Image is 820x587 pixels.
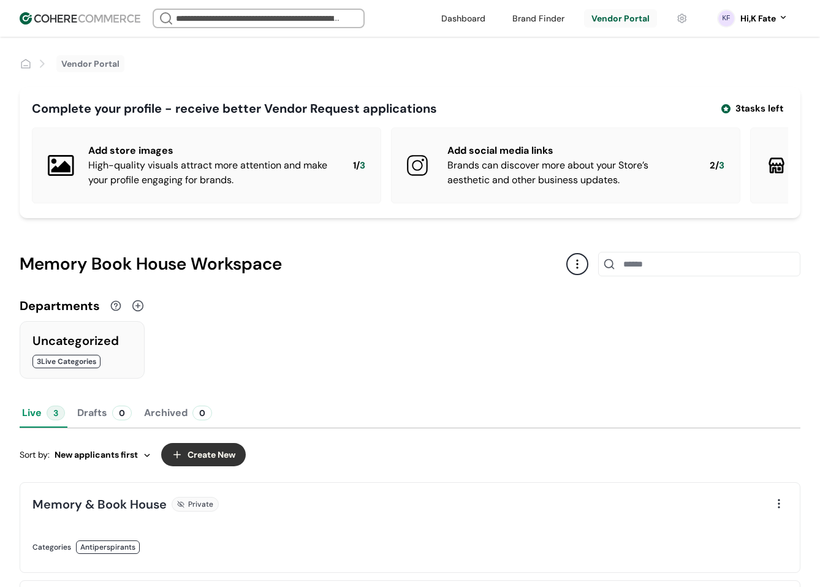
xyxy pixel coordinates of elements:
div: Sort by: [20,449,151,461]
span: 3 [360,159,365,173]
button: Drafts [75,398,134,428]
div: High-quality visuals attract more attention and make your profile engaging for brands. [88,158,333,187]
span: 3 tasks left [735,102,783,116]
a: Vendor Portal [61,58,120,70]
span: 2 [710,159,715,173]
button: Create New [161,443,246,466]
div: Complete your profile - receive better Vendor Request applications [32,99,437,118]
button: Hi,K Fate [740,12,788,25]
span: 3 [719,159,724,173]
div: Memory Book House Workspace [20,251,566,277]
div: Hi, K Fate [740,12,776,25]
div: Add social media links [447,143,690,158]
button: Live [20,398,67,428]
div: 3 [47,406,65,420]
span: 1 [353,159,356,173]
div: 0 [192,406,212,420]
div: 0 [112,406,132,420]
span: / [356,159,360,173]
div: Departments [20,297,100,315]
button: Archived [142,398,214,428]
div: Brands can discover more about your Store’s aesthetic and other business updates. [447,158,690,187]
span: New applicants first [55,449,138,461]
span: / [715,159,719,173]
img: Cohere Logo [20,12,140,25]
nav: breadcrumb [20,55,124,72]
svg: 0 percent [717,9,735,28]
div: Add store images [88,143,333,158]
